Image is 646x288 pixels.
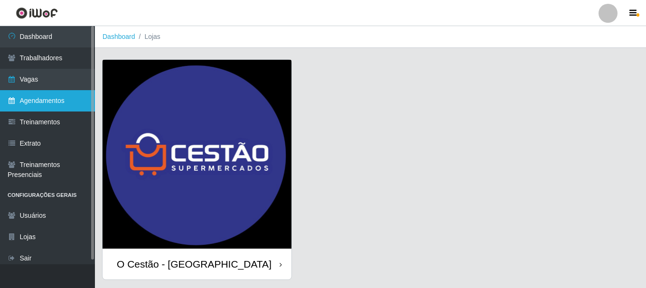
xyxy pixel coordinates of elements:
img: CoreUI Logo [16,7,58,19]
a: Dashboard [103,33,135,40]
li: Lojas [135,32,160,42]
img: cardImg [103,60,291,249]
div: O Cestão - [GEOGRAPHIC_DATA] [117,258,272,270]
a: O Cestão - [GEOGRAPHIC_DATA] [103,60,291,279]
nav: breadcrumb [95,26,646,48]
